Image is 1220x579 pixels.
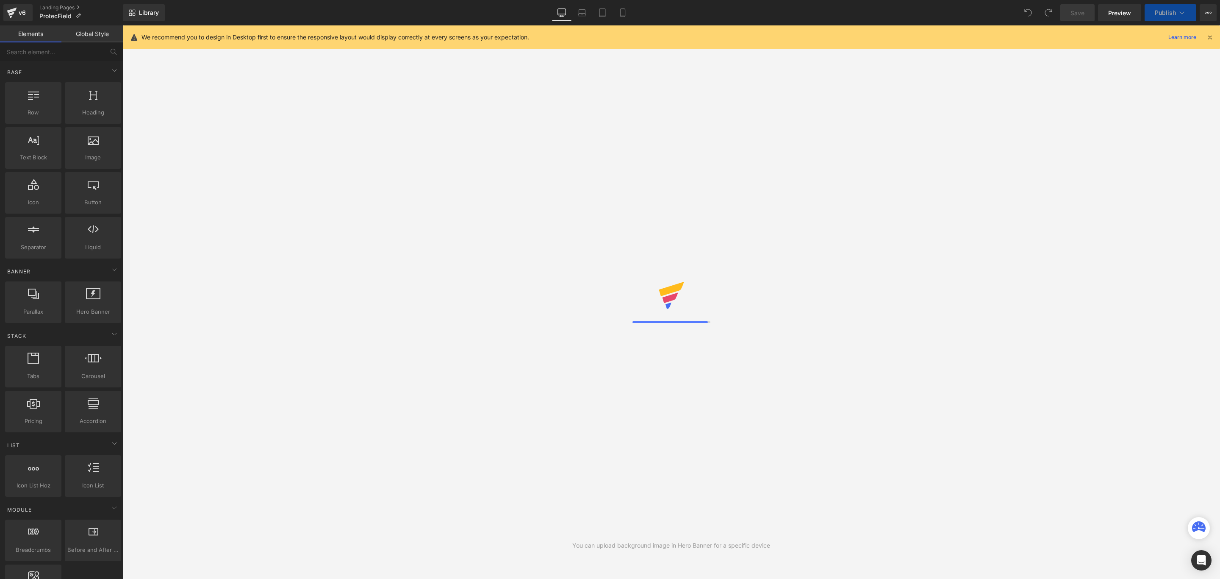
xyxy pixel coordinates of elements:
[39,4,123,11] a: Landing Pages
[139,9,159,17] span: Library
[1165,32,1200,42] a: Learn more
[6,267,31,276] span: Banner
[552,4,572,21] a: Desktop
[67,417,119,426] span: Accordion
[8,417,59,426] span: Pricing
[67,372,119,381] span: Carousel
[67,153,119,162] span: Image
[8,108,59,117] span: Row
[6,68,23,76] span: Base
[67,108,119,117] span: Heading
[8,153,59,162] span: Text Block
[1155,9,1176,16] span: Publish
[61,25,123,42] a: Global Style
[67,546,119,554] span: Before and After Images
[17,7,28,18] div: v6
[592,4,613,21] a: Tablet
[8,243,59,252] span: Separator
[6,332,27,340] span: Stack
[8,481,59,490] span: Icon List Hoz
[67,481,119,490] span: Icon List
[67,198,119,207] span: Button
[8,546,59,554] span: Breadcrumbs
[3,4,33,21] a: v6
[1020,4,1037,21] button: Undo
[67,243,119,252] span: Liquid
[1145,4,1196,21] button: Publish
[1108,8,1131,17] span: Preview
[39,13,72,19] span: ProtecField
[1070,8,1084,17] span: Save
[1040,4,1057,21] button: Redo
[1098,4,1141,21] a: Preview
[1200,4,1217,21] button: More
[67,307,119,316] span: Hero Banner
[572,4,592,21] a: Laptop
[6,506,33,514] span: Module
[8,198,59,207] span: Icon
[572,541,770,550] div: You can upload background image in Hero Banner for a specific device
[613,4,633,21] a: Mobile
[6,441,21,449] span: List
[8,372,59,381] span: Tabs
[1191,550,1212,571] div: Open Intercom Messenger
[8,307,59,316] span: Parallax
[141,33,529,42] p: We recommend you to design in Desktop first to ensure the responsive layout would display correct...
[123,4,165,21] a: New Library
